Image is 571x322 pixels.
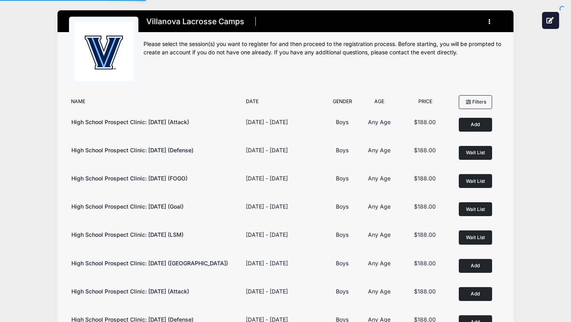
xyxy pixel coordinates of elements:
span: Any Age [368,175,391,182]
span: High School Prospect Clinic: [DATE] (FOGO) [71,175,188,182]
span: Boys [336,147,349,153]
div: [DATE] - [DATE] [246,146,288,154]
span: Boys [336,288,349,295]
span: $188.00 [414,147,436,153]
span: Any Age [368,119,391,125]
span: High School Prospect Clinic: [DATE] (Defense) [71,147,194,153]
span: Boys [336,203,349,210]
span: $188.00 [414,175,436,182]
span: Wait List [466,234,485,240]
span: Boys [336,260,349,266]
span: High School Prospect Clinic: [DATE] (Goal) [71,203,184,210]
span: $188.00 [414,231,436,238]
span: Wait List [466,178,485,184]
button: Filters [459,95,492,109]
div: [DATE] - [DATE] [246,287,288,295]
span: Boys [336,175,349,182]
span: $188.00 [414,288,436,295]
img: logo [74,22,134,81]
button: Wait List [459,146,492,160]
div: [DATE] - [DATE] [246,259,288,267]
span: Any Age [368,260,391,266]
div: Age [360,98,399,109]
span: Wait List [466,149,485,155]
button: Wait List [459,174,492,188]
div: Name [67,98,242,109]
span: Boys [336,119,349,125]
span: $188.00 [414,260,436,266]
button: Wait List [459,202,492,216]
span: $188.00 [414,119,436,125]
div: [DATE] - [DATE] [246,202,288,211]
h1: Villanova Lacrosse Camps [144,15,247,29]
div: Date [242,98,325,109]
button: Add [459,118,492,132]
span: Wait List [466,206,485,212]
span: Any Age [368,288,391,295]
span: High School Prospect Clinic: [DATE] ([GEOGRAPHIC_DATA]) [71,260,228,266]
div: [DATE] - [DATE] [246,230,288,239]
span: Any Age [368,147,391,153]
span: High School Prospect Clinic: [DATE] (Attack) [71,288,189,295]
span: High School Prospect Clinic: [DATE] (LSM) [71,231,184,238]
span: High School Prospect Clinic: [DATE] (Attack) [71,119,189,125]
div: Gender [325,98,360,109]
button: Add [459,287,492,301]
div: [DATE] - [DATE] [246,118,288,126]
button: Add [459,259,492,273]
div: Price [399,98,451,109]
span: Any Age [368,203,391,210]
span: Any Age [368,231,391,238]
div: Please select the session(s) you want to register for and then proceed to the registration proces... [144,40,502,57]
button: Wait List [459,230,492,244]
span: Boys [336,231,349,238]
span: $188.00 [414,203,436,210]
div: [DATE] - [DATE] [246,174,288,182]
